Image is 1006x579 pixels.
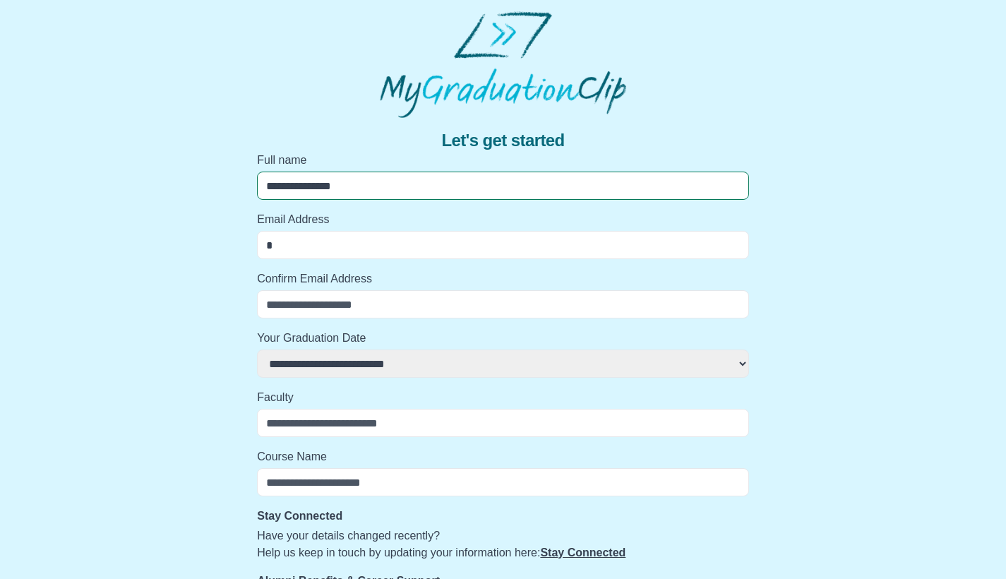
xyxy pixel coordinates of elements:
[441,129,564,152] span: Let's get started
[257,389,749,406] label: Faculty
[257,448,749,465] label: Course Name
[257,527,749,561] p: Have your details changed recently? Help us keep in touch by updating your information here:
[257,211,749,228] label: Email Address
[257,152,749,169] label: Full name
[257,510,342,522] strong: Stay Connected
[540,547,625,559] a: Stay Connected
[257,330,749,347] label: Your Graduation Date
[257,270,749,287] label: Confirm Email Address
[380,11,625,118] img: MyGraduationClip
